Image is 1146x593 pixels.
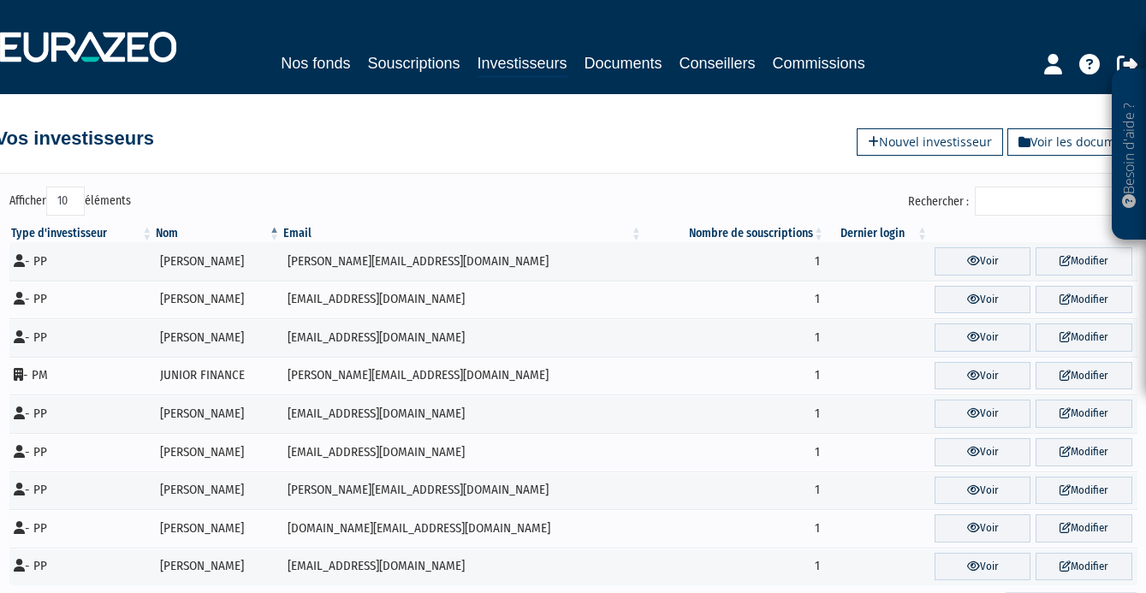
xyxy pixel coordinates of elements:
[282,225,644,242] th: Email : activer pour trier la colonne par ordre croissant
[9,548,155,586] td: - PP
[935,362,1030,390] a: Voir
[1036,514,1131,543] a: Modifier
[154,394,282,433] td: [PERSON_NAME]
[935,553,1030,581] a: Voir
[585,51,662,75] a: Documents
[644,548,826,586] td: 1
[282,394,644,433] td: [EMAIL_ADDRESS][DOMAIN_NAME]
[935,323,1030,352] a: Voir
[935,438,1030,466] a: Voir
[9,318,155,357] td: - PP
[282,509,644,548] td: [DOMAIN_NAME][EMAIL_ADDRESS][DOMAIN_NAME]
[282,242,644,281] td: [PERSON_NAME][EMAIL_ADDRESS][DOMAIN_NAME]
[1119,78,1139,232] p: Besoin d'aide ?
[644,357,826,395] td: 1
[9,509,155,548] td: - PP
[929,225,1137,242] th: &nbsp;
[281,51,350,75] a: Nos fonds
[9,357,155,395] td: - PM
[935,247,1030,276] a: Voir
[154,433,282,471] td: [PERSON_NAME]
[644,471,826,510] td: 1
[154,509,282,548] td: [PERSON_NAME]
[9,471,155,510] td: - PP
[644,281,826,319] td: 1
[9,187,131,216] label: Afficher éléments
[644,509,826,548] td: 1
[154,357,282,395] td: JUNIOR FINANCE
[9,433,155,471] td: - PP
[1036,553,1131,581] a: Modifier
[935,477,1030,505] a: Voir
[1036,400,1131,428] a: Modifier
[1036,323,1131,352] a: Modifier
[1036,247,1131,276] a: Modifier
[46,187,85,216] select: Afficheréléments
[1036,438,1131,466] a: Modifier
[154,242,282,281] td: [PERSON_NAME]
[282,281,644,319] td: [EMAIL_ADDRESS][DOMAIN_NAME]
[1036,362,1131,390] a: Modifier
[935,514,1030,543] a: Voir
[282,433,644,471] td: [EMAIL_ADDRESS][DOMAIN_NAME]
[975,187,1137,216] input: Rechercher :
[367,51,460,75] a: Souscriptions
[282,357,644,395] td: [PERSON_NAME][EMAIL_ADDRESS][DOMAIN_NAME]
[826,225,929,242] th: Dernier login : activer pour trier la colonne par ordre croissant
[644,433,826,471] td: 1
[9,242,155,281] td: - PP
[644,318,826,357] td: 1
[644,242,826,281] td: 1
[282,318,644,357] td: [EMAIL_ADDRESS][DOMAIN_NAME]
[644,225,826,242] th: Nombre de souscriptions : activer pour trier la colonne par ordre croissant
[680,51,756,75] a: Conseillers
[857,128,1003,156] a: Nouvel investisseur
[9,394,155,433] td: - PP
[1036,286,1131,314] a: Modifier
[154,318,282,357] td: [PERSON_NAME]
[282,471,644,510] td: [PERSON_NAME][EMAIL_ADDRESS][DOMAIN_NAME]
[154,225,282,242] th: Nom : activer pour trier la colonne par ordre d&eacute;croissant
[9,225,155,242] th: Type d'investisseur : activer pour trier la colonne par ordre croissant
[477,51,567,78] a: Investisseurs
[935,286,1030,314] a: Voir
[1036,477,1131,505] a: Modifier
[773,51,865,75] a: Commissions
[908,187,1137,216] label: Rechercher :
[154,281,282,319] td: [PERSON_NAME]
[282,548,644,586] td: [EMAIL_ADDRESS][DOMAIN_NAME]
[154,471,282,510] td: [PERSON_NAME]
[644,394,826,433] td: 1
[9,281,155,319] td: - PP
[935,400,1030,428] a: Voir
[154,548,282,586] td: [PERSON_NAME]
